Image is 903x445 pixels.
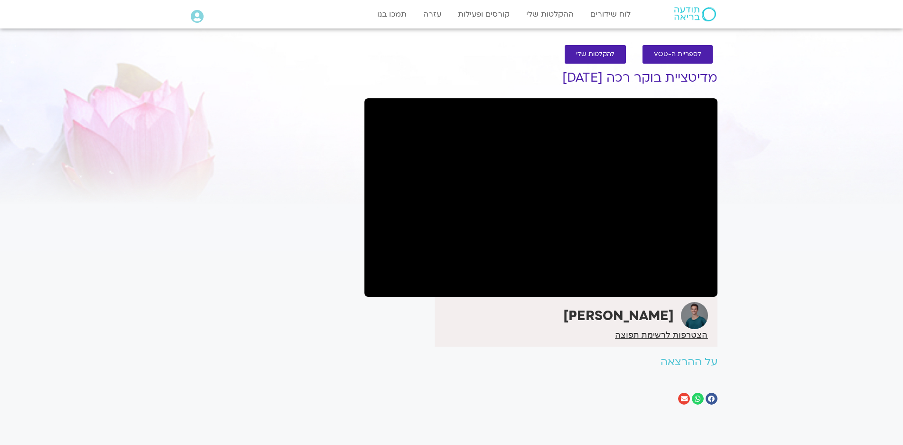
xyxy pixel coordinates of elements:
h1: מדיטציית בוקר רכה [DATE] [364,71,717,85]
a: לספריית ה-VOD [642,45,713,64]
span: להקלטות שלי [576,51,614,58]
h2: על ההרצאה [364,356,717,368]
img: אורי דאובר [681,302,708,329]
div: שיתוף ב whatsapp [692,393,704,405]
span: לספריית ה-VOD [654,51,701,58]
div: שיתוף ב facebook [706,393,717,405]
a: הצטרפות לרשימת תפוצה [615,331,708,339]
a: ההקלטות שלי [521,5,578,23]
a: עזרה [419,5,446,23]
a: להקלטות שלי [565,45,626,64]
a: לוח שידורים [586,5,635,23]
a: תמכו בנו [372,5,411,23]
img: תודעה בריאה [674,7,716,21]
div: שיתוף ב email [678,393,690,405]
a: קורסים ופעילות [453,5,514,23]
strong: [PERSON_NAME] [563,307,674,325]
